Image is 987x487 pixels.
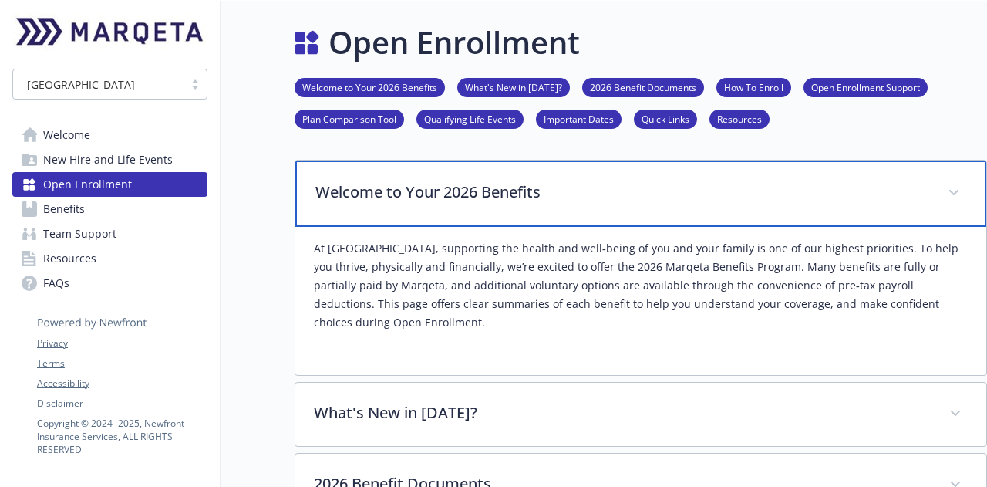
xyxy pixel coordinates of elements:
[12,271,207,296] a: FAQs
[43,123,90,147] span: Welcome
[37,417,207,456] p: Copyright © 2024 - 2025 , Newfront Insurance Services, ALL RIGHTS RESERVED
[315,181,929,204] p: Welcome to Your 2026 Benefits
[43,222,116,246] span: Team Support
[295,227,986,375] div: Welcome to Your 2026 Benefits
[43,197,85,222] span: Benefits
[12,123,207,147] a: Welcome
[716,79,791,94] a: How To Enroll
[43,147,173,172] span: New Hire and Life Events
[12,222,207,246] a: Team Support
[457,79,570,94] a: What's New in [DATE]?
[37,337,207,350] a: Privacy
[416,111,524,126] a: Qualifying Life Events
[314,401,931,424] p: What's New in [DATE]?
[27,76,135,93] span: [GEOGRAPHIC_DATA]
[295,383,986,446] div: What's New in [DATE]?
[295,161,986,227] div: Welcome to Your 2026 Benefits
[803,79,928,94] a: Open Enrollment Support
[12,172,207,197] a: Open Enrollment
[709,111,770,126] a: Resources
[328,19,580,66] h1: Open Enrollment
[536,111,622,126] a: Important Dates
[43,271,69,296] span: FAQs
[314,239,968,332] p: At [GEOGRAPHIC_DATA], supporting the health and well‑being of you and your family is one of our h...
[582,79,704,94] a: 2026 Benefit Documents
[295,111,404,126] a: Plan Comparison Tool
[21,76,176,93] span: [GEOGRAPHIC_DATA]
[43,172,132,197] span: Open Enrollment
[12,147,207,172] a: New Hire and Life Events
[37,357,207,370] a: Terms
[295,79,445,94] a: Welcome to Your 2026 Benefits
[37,377,207,391] a: Accessibility
[37,397,207,411] a: Disclaimer
[12,246,207,271] a: Resources
[12,197,207,222] a: Benefits
[634,111,697,126] a: Quick Links
[43,246,96,271] span: Resources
